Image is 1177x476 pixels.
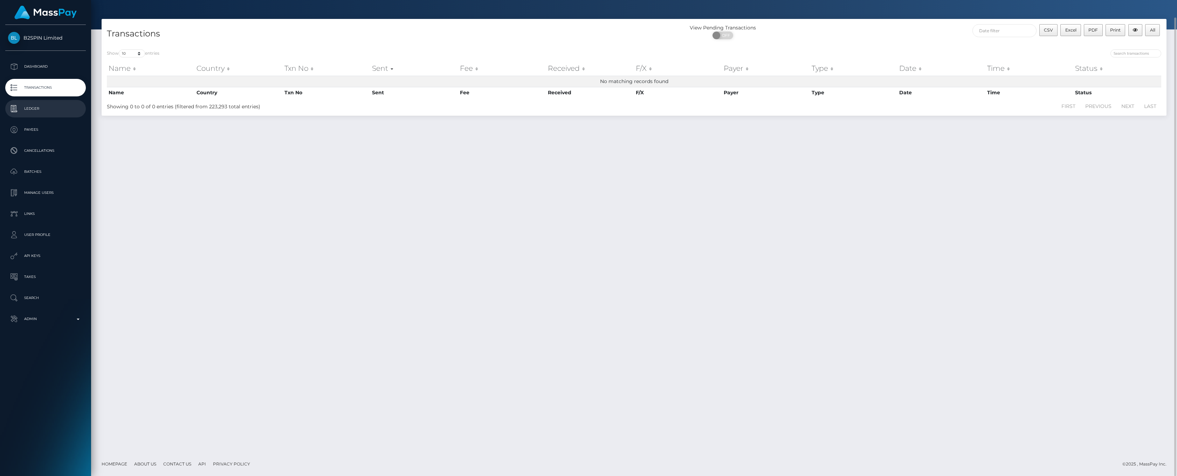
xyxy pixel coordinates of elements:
[458,61,546,75] th: Fee: activate to sort column ascending
[722,87,810,98] th: Payer
[8,82,83,93] p: Transactions
[546,87,634,98] th: Received
[14,6,77,19] img: MassPay Logo
[1122,460,1172,468] div: © 2025 , MassPay Inc.
[5,289,86,307] a: Search
[283,61,371,75] th: Txn No: activate to sort column ascending
[5,205,86,223] a: Links
[897,61,985,75] th: Date: activate to sort column ascending
[8,145,83,156] p: Cancellations
[1110,49,1161,57] input: Search transactions
[5,58,86,75] a: Dashboard
[8,166,83,177] p: Batches
[1073,61,1161,75] th: Status: activate to sort column ascending
[5,142,86,159] a: Cancellations
[1106,24,1126,36] button: Print
[897,87,985,98] th: Date
[195,61,283,75] th: Country: activate to sort column ascending
[99,458,130,469] a: Homepage
[107,100,540,110] div: Showing 0 to 0 of 0 entries (filtered from 223,293 total entries)
[131,458,159,469] a: About Us
[810,61,898,75] th: Type: activate to sort column ascending
[5,79,86,96] a: Transactions
[107,76,1161,87] td: No matching records found
[5,163,86,181] a: Batches
[1044,27,1053,33] span: CSV
[5,121,86,138] a: Payees
[5,35,86,41] span: B2SPIN Limited
[985,87,1073,98] th: Time
[160,458,194,469] a: Contact Us
[8,209,83,219] p: Links
[5,226,86,244] a: User Profile
[716,32,734,39] span: OFF
[370,87,458,98] th: Sent
[722,61,810,75] th: Payer: activate to sort column ascending
[195,458,209,469] a: API
[107,61,195,75] th: Name: activate to sort column ascending
[5,310,86,328] a: Admin
[1073,87,1161,98] th: Status
[107,28,629,40] h4: Transactions
[1128,24,1143,36] button: Column visibility
[210,458,253,469] a: Privacy Policy
[5,247,86,265] a: API Keys
[1065,27,1076,33] span: Excel
[8,61,83,72] p: Dashboard
[5,268,86,286] a: Taxes
[8,251,83,261] p: API Keys
[1060,24,1081,36] button: Excel
[1150,27,1155,33] span: All
[634,24,812,32] div: View Pending Transactions
[370,61,458,75] th: Sent: activate to sort column ascending
[810,87,898,98] th: Type
[546,61,634,75] th: Received: activate to sort column ascending
[8,32,20,44] img: B2SPIN Limited
[972,24,1037,37] input: Date filter
[107,49,159,57] label: Show entries
[8,314,83,324] p: Admin
[634,87,722,98] th: F/X
[1088,27,1098,33] span: PDF
[985,61,1073,75] th: Time: activate to sort column ascending
[1039,24,1058,36] button: CSV
[8,124,83,135] p: Payees
[8,103,83,114] p: Ledger
[634,61,722,75] th: F/X: activate to sort column ascending
[283,87,371,98] th: Txn No
[1145,24,1160,36] button: All
[5,184,86,202] a: Manage Users
[1110,27,1121,33] span: Print
[1084,24,1103,36] button: PDF
[8,272,83,282] p: Taxes
[5,100,86,117] a: Ledger
[195,87,283,98] th: Country
[107,87,195,98] th: Name
[8,188,83,198] p: Manage Users
[8,230,83,240] p: User Profile
[458,87,546,98] th: Fee
[119,49,145,57] select: Showentries
[8,293,83,303] p: Search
